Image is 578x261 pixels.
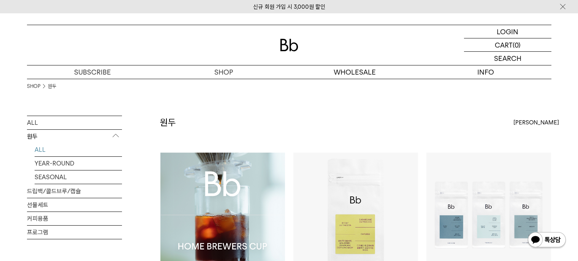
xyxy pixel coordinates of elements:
a: YEAR-ROUND [35,157,122,170]
p: (0) [513,38,521,51]
p: 원두 [27,130,122,143]
a: SHOP [158,65,289,79]
a: ALL [35,143,122,156]
a: 선물세트 [27,198,122,212]
a: CART (0) [464,38,551,52]
p: LOGIN [497,25,518,38]
a: LOGIN [464,25,551,38]
a: 드립백/콜드브루/캡슐 [27,185,122,198]
a: SHOP [27,83,40,90]
a: 프로그램 [27,226,122,239]
a: 원두 [48,83,56,90]
a: ALL [27,116,122,129]
h2: 원두 [160,116,176,129]
img: 카카오톡 채널 1:1 채팅 버튼 [527,231,567,250]
span: [PERSON_NAME] [513,118,559,127]
a: 신규 회원 가입 시 3,000원 할인 [253,3,325,10]
a: SUBSCRIBE [27,65,158,79]
p: SEARCH [494,52,521,65]
img: 로고 [280,39,298,51]
a: SEASONAL [35,170,122,184]
p: INFO [420,65,551,79]
p: CART [495,38,513,51]
a: 커피용품 [27,212,122,225]
p: WHOLESALE [289,65,420,79]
